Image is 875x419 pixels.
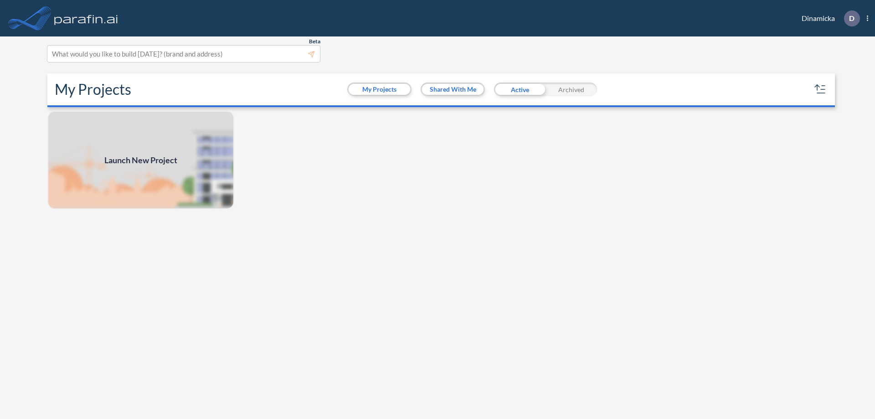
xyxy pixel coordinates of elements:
[47,111,234,209] a: Launch New Project
[546,83,597,96] div: Archived
[52,9,120,27] img: logo
[422,84,484,95] button: Shared With Me
[309,38,320,45] span: Beta
[104,154,177,166] span: Launch New Project
[494,83,546,96] div: Active
[349,84,410,95] button: My Projects
[47,111,234,209] img: add
[55,81,131,98] h2: My Projects
[813,82,828,97] button: sort
[788,10,868,26] div: Dinamicka
[849,14,854,22] p: D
